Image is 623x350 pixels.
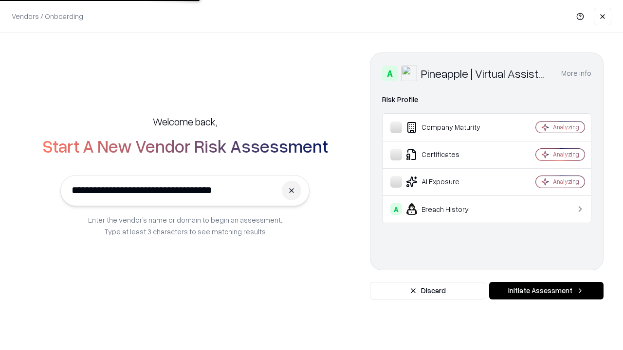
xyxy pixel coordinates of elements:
[553,150,579,158] div: Analyzing
[88,214,282,237] p: Enter the vendor’s name or domain to begin an assessment. Type at least 3 characters to see match...
[390,203,507,215] div: Breach History
[42,136,328,156] h2: Start A New Vendor Risk Assessment
[12,11,83,21] p: Vendors / Onboarding
[553,123,579,131] div: Analyzing
[382,94,591,105] div: Risk Profile
[402,66,417,81] img: Pineapple | Virtual Assistant Agency
[390,176,507,188] div: AI Exposure
[489,282,604,299] button: Initiate Assessment
[370,282,485,299] button: Discard
[390,203,402,215] div: A
[553,177,579,186] div: Analyzing
[561,65,591,82] button: More info
[382,66,398,81] div: A
[153,115,217,128] h5: Welcome back,
[421,66,550,81] div: Pineapple | Virtual Assistant Agency
[390,122,507,133] div: Company Maturity
[390,149,507,160] div: Certificates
